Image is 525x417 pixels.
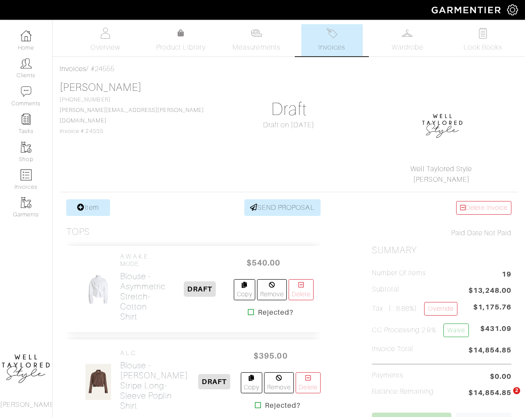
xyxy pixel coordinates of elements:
[60,97,204,134] span: [PHONE_NUMBER] Invoice # 24555
[21,30,32,41] img: dashboard-icon-dbcd8f5a0b271acd01030246c82b418ddd0df26cd7fceb0bd07c9910d44c42f6.png
[451,229,484,237] span: Paid Date:
[60,64,518,74] div: / #24555
[120,253,166,268] h4: A.W.A.K.E. MODE
[75,24,136,56] a: Overview
[402,28,413,39] img: wardrobe-487a4870c1b7c33e795ec22d11cfc2ed9d08956e64fb3008fe2437562e282088.svg
[21,169,32,180] img: orders-icon-0abe47150d42831381b5fb84f609e132dff9fe21cb692f30cb5eec754e2cba89.png
[90,42,120,53] span: Overview
[60,82,142,93] a: [PERSON_NAME]
[86,271,110,308] img: oqy3Mq7hjvvHsbwQw4Q8Hhqq
[85,363,112,400] img: 57HCicSbgG5FvFHcnK9yQT2G
[150,28,211,53] a: Product Library
[372,388,434,396] h5: Balance Remaining
[66,226,90,237] h3: Tops
[377,24,438,56] a: Wardrobe
[60,65,86,73] a: Invoices
[237,253,290,272] span: $540.00
[289,279,313,300] a: Delete
[372,324,469,337] h5: CC Processing 2.9%
[424,302,457,316] a: Override
[372,269,426,277] h5: Number of Items
[120,349,188,357] h4: A.L.C.
[184,281,216,297] span: DRAFT
[234,279,255,300] a: Copy
[411,165,472,173] a: Well Taylored Style
[60,107,204,124] a: [PERSON_NAME][EMAIL_ADDRESS][PERSON_NAME][DOMAIN_NAME]
[225,24,287,56] a: Measurements
[443,324,469,337] a: Waive
[156,42,206,53] span: Product Library
[296,372,320,393] a: Delete
[265,400,300,411] strong: Rejected?
[219,99,358,120] h1: Draft
[21,197,32,208] img: garments-icon-b7da505a4dc4fd61783c78ac3ca0ef83fa9d6f193b1c9dc38574b1d14d53ca28.png
[326,28,337,39] img: orders-27d20c2124de7fd6de4e0e44c1d41de31381a507db9b33961299e4e07d508b8c.svg
[251,28,262,39] img: measurements-466bbee1fd09ba9460f595b01e5d73f9e2bff037440d3c8f018324cb6cdf7a4a.svg
[456,201,511,215] a: Delete Invoice
[100,28,111,39] img: basicinfo-40fd8af6dae0f16599ec9e87c0ef1c0a1fdea2edbe929e3d69a839185d80c458.svg
[66,199,110,216] a: Item
[21,114,32,125] img: reminder-icon-8004d30b9f0a5d33ae49ab947aed9ed385cf756f9e5892f1edd6e32f2345188e.png
[495,387,516,408] iframe: Intercom live chat
[468,388,512,399] span: $14,854.85
[468,345,512,357] span: $14,854.85
[507,4,518,15] img: gear-icon-white-bd11855cb880d31180b6d7d6211b90ccbf57a29d726f0c71d8c61bd08dd39cc2.png
[413,176,470,183] a: [PERSON_NAME]
[392,42,423,53] span: Wardrobe
[372,371,403,380] h5: Payments
[502,269,511,281] span: 19
[477,28,488,39] img: todo-9ac3debb85659649dc8f770b8b6100bb5dab4b48dedcbae339e5042a72dfd3cc.svg
[464,42,503,53] span: Look Books
[452,24,514,56] a: Look Books
[120,349,188,411] a: A.L.C. Blouse -[PERSON_NAME] Stripe Long-Sleeve Poplin Shirt
[372,345,414,353] h5: Invoice Total
[318,42,345,53] span: Invoices
[468,285,512,297] span: $13,248.00
[21,86,32,97] img: comment-icon-a0a6a9ef722e966f86d9cbdc48e553b5cf19dbc54f86b18d962a5391bc8f6eb6.png
[219,120,358,130] div: Draft on [DATE]
[257,279,287,300] a: Remove
[372,228,511,238] div: Not Paid
[21,58,32,69] img: clients-icon-6bae9207a08558b7cb47a8932f037763ab4055f8c8b6bfacd5dc20c3e0201464.png
[198,374,230,389] span: DRAFT
[513,387,520,394] span: 2
[473,302,511,313] span: $1,175.76
[120,271,166,322] h2: Blouse - Asymmetric Stretch-Cotton Shirt
[21,142,32,153] img: garments-icon-b7da505a4dc4fd61783c78ac3ca0ef83fa9d6f193b1c9dc38574b1d14d53ca28.png
[490,371,511,382] span: $0.00
[258,307,293,318] strong: Rejected?
[241,372,262,393] a: Copy
[232,42,280,53] span: Measurements
[244,346,297,365] span: $395.00
[244,199,321,216] a: SEND PROPOSAL
[372,285,399,294] h5: Subtotal
[120,253,166,322] a: A.W.A.K.E. MODE Blouse -Asymmetric Stretch-Cotton Shirt
[372,245,511,256] h2: Summary
[427,2,507,18] img: garmentier-logo-header-white-b43fb05a5012e4ada735d5af1a66efaba907eab6374d6393d1fbf88cb4ef424d.png
[480,324,511,341] span: $431.09
[301,24,363,56] a: Invoices
[372,302,457,316] h5: Tax ( : 8.88%)
[120,360,188,411] h2: Blouse - [PERSON_NAME] Stripe Long-Sleeve Poplin Shirt
[264,372,294,393] a: Remove
[421,102,464,146] img: 1593278135251.png.png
